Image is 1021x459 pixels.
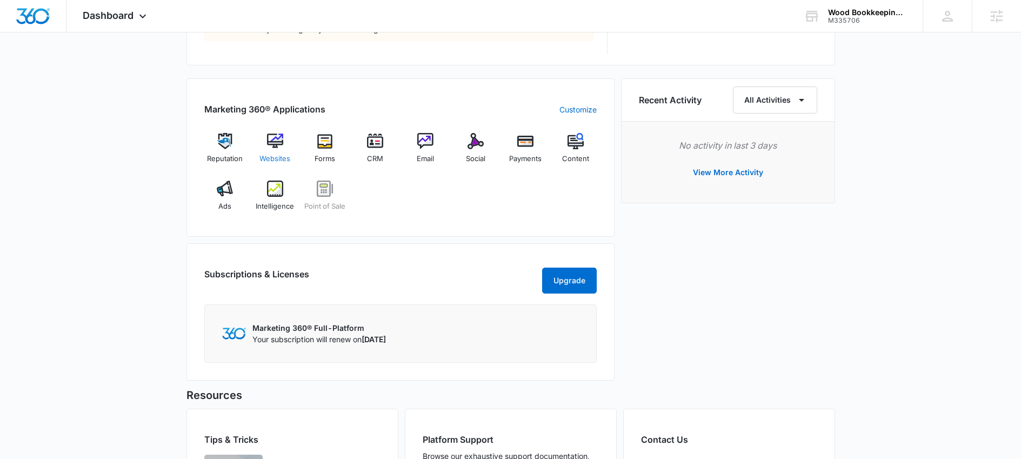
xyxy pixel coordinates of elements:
[828,8,907,17] div: account name
[186,387,835,403] h5: Resources
[355,133,396,172] a: CRM
[256,201,294,212] span: Intelligence
[204,268,309,289] h2: Subscriptions & Licenses
[259,154,290,164] span: Websites
[733,87,817,114] button: All Activities
[304,181,346,219] a: Point of Sale
[222,328,246,339] img: Marketing 360 Logo
[304,201,345,212] span: Point of Sale
[828,17,907,24] div: account id
[639,94,702,107] h6: Recent Activity
[204,133,246,172] a: Reputation
[405,133,446,172] a: Email
[542,268,597,294] button: Upgrade
[639,139,817,152] p: No activity in last 3 days
[252,334,386,345] p: Your subscription will renew on
[252,322,386,334] p: Marketing 360® Full-Platform
[509,154,542,164] span: Payments
[562,154,589,164] span: Content
[304,133,346,172] a: Forms
[254,133,296,172] a: Websites
[204,433,381,446] h2: Tips & Tricks
[455,133,496,172] a: Social
[204,103,325,116] h2: Marketing 360® Applications
[218,201,231,212] span: Ads
[362,335,386,344] span: [DATE]
[254,181,296,219] a: Intelligence
[204,181,246,219] a: Ads
[555,133,597,172] a: Content
[83,10,134,21] span: Dashboard
[423,433,599,446] h2: Platform Support
[466,154,485,164] span: Social
[559,104,597,115] a: Customize
[417,154,434,164] span: Email
[207,154,243,164] span: Reputation
[367,154,383,164] span: CRM
[315,154,335,164] span: Forms
[505,133,546,172] a: Payments
[641,433,817,446] h2: Contact Us
[682,159,774,185] button: View More Activity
